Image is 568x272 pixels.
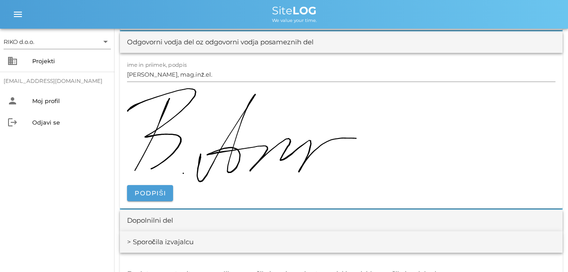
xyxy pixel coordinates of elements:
[7,56,18,66] i: business
[7,117,18,128] i: logout
[127,37,314,47] div: Odgovorni vodja del oz odgovorni vodja posameznih del
[13,9,23,20] i: menu
[4,38,34,46] div: RIKO d.o.o.
[127,216,173,226] div: Dopolnilni del
[292,4,317,17] b: LOG
[100,36,111,47] i: arrow_drop_down
[127,237,194,247] div: > Sporočila izvajalcu
[127,185,173,201] button: Podpiši
[127,88,357,182] img: cNQp+QXQ5l0AAAAASUVORK5CYII=
[32,57,107,65] div: Projekti
[32,119,107,126] div: Odjavi se
[127,62,187,69] label: ime in priimek, podpis
[272,17,317,23] span: We value your time.
[32,97,107,104] div: Moj profil
[523,229,568,272] iframe: Chat Widget
[272,4,317,17] span: Site
[7,95,18,106] i: person
[4,35,111,49] div: RIKO d.o.o.
[134,189,166,197] span: Podpiši
[523,229,568,272] div: Pripomoček za klepet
